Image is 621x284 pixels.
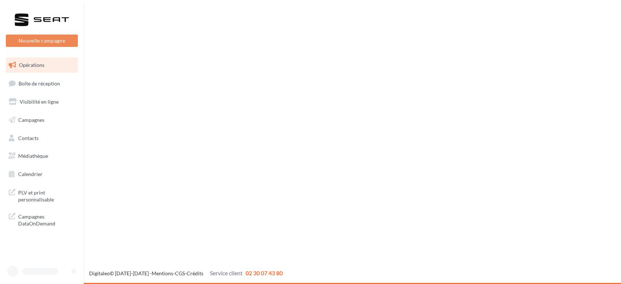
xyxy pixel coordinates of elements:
[4,167,79,182] a: Calendrier
[18,171,43,177] span: Calendrier
[20,99,59,105] span: Visibilité en ligne
[4,94,79,109] a: Visibilité en ligne
[4,112,79,128] a: Campagnes
[4,148,79,164] a: Médiathèque
[6,35,78,47] button: Nouvelle campagne
[89,270,283,276] span: © [DATE]-[DATE] - - -
[19,80,60,86] span: Boîte de réception
[18,135,39,141] span: Contacts
[246,269,283,276] span: 02 30 07 43 80
[4,209,79,230] a: Campagnes DataOnDemand
[152,270,173,276] a: Mentions
[4,185,79,206] a: PLV et print personnalisable
[210,269,243,276] span: Service client
[18,153,48,159] span: Médiathèque
[18,117,44,123] span: Campagnes
[4,57,79,73] a: Opérations
[187,270,203,276] a: Crédits
[175,270,185,276] a: CGS
[4,76,79,91] a: Boîte de réception
[89,270,110,276] a: Digitaleo
[19,62,44,68] span: Opérations
[18,188,75,203] span: PLV et print personnalisable
[4,131,79,146] a: Contacts
[18,212,75,227] span: Campagnes DataOnDemand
